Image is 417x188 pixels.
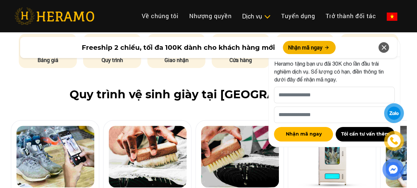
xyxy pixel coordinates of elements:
[320,9,381,23] a: Trở thành đối tác
[242,12,271,21] div: Dịch vụ
[15,8,94,25] img: heramo-logo.png
[136,9,184,23] a: Về chúng tôi
[387,13,397,21] img: vn-flag.png
[16,126,94,187] img: Heramo quy trinh ve sinh giay phan loai gan tag kiem tra
[109,126,187,187] img: Heramo quy trinh ve sinh giay ben ngoai ben trong
[390,137,398,145] img: phone-icon
[283,41,336,54] button: Nhận mã ngay
[201,126,279,187] img: Heramo quy trinh ve sinh de giay day giay
[336,127,395,141] button: Tôi cần tư vấn thêm
[274,127,333,141] button: Nhận mã ngay
[276,9,320,23] a: Tuyển dụng
[15,88,402,101] h2: Quy trình vệ sinh giày tại [GEOGRAPHIC_DATA]
[264,14,271,20] img: subToggleIcon
[384,131,403,150] a: phone-icon
[184,9,237,23] a: Nhượng quyền
[274,60,395,83] p: Heramo tặng bạn ưu đãi 30K cho lần đầu trải nghiệm dịch vụ. Số lượng có hạn, điền thông tin dưới ...
[293,126,371,187] img: Heramo quy trinh ve sinh hap khu mui giay bang may hap uv
[82,43,275,52] span: Freeship 2 chiều, tối đa 100K dành cho khách hàng mới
